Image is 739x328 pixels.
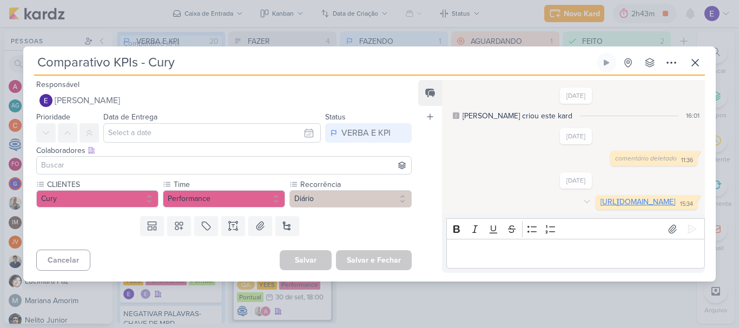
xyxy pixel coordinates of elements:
div: Ligar relógio [602,58,611,67]
div: 15:34 [680,200,693,209]
label: CLIENTES [46,179,159,190]
input: Kard Sem Título [34,53,595,72]
div: [PERSON_NAME] criou este kard [463,110,572,122]
button: Diário [289,190,412,207]
button: Cury [36,190,159,207]
span: [PERSON_NAME] [55,94,120,107]
label: Responsável [36,80,80,89]
div: Editor editing area: main [446,239,705,269]
img: Eduardo Quaresma [39,94,52,107]
button: VERBA E KPI [325,123,412,143]
div: Editor toolbar [446,218,705,239]
div: 11:36 [681,156,693,165]
div: VERBA E KPI [341,126,391,139]
button: [PERSON_NAME] [36,91,412,110]
label: Prioridade [36,112,70,122]
label: Data de Entrega [103,112,157,122]
span: comentário deletado [615,155,677,162]
a: [URL][DOMAIN_NAME] [601,197,675,206]
input: Select a date [103,123,321,143]
label: Status [325,112,346,122]
div: 16:01 [686,111,700,121]
button: Cancelar [36,250,90,271]
button: Performance [163,190,285,207]
label: Recorrência [299,179,412,190]
div: Colaboradores [36,145,412,156]
input: Buscar [39,159,409,172]
label: Time [173,179,285,190]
